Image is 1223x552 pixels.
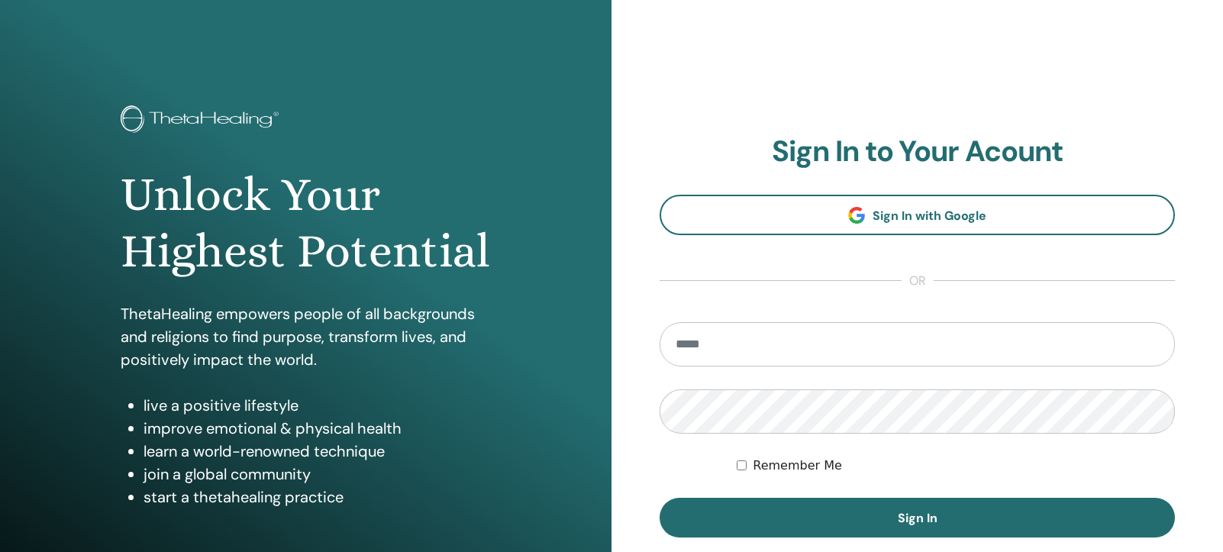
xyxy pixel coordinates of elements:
[144,417,490,440] li: improve emotional & physical health
[144,394,490,417] li: live a positive lifestyle
[144,463,490,486] li: join a global community
[660,498,1175,537] button: Sign In
[737,457,1175,475] div: Keep me authenticated indefinitely or until I manually logout
[753,457,842,475] label: Remember Me
[660,134,1175,169] h2: Sign In to Your Acount
[898,510,937,526] span: Sign In
[902,272,934,290] span: or
[121,302,490,371] p: ThetaHealing empowers people of all backgrounds and religions to find purpose, transform lives, a...
[144,486,490,508] li: start a thetahealing practice
[121,166,490,280] h1: Unlock Your Highest Potential
[873,208,986,224] span: Sign In with Google
[144,440,490,463] li: learn a world-renowned technique
[660,195,1175,235] a: Sign In with Google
